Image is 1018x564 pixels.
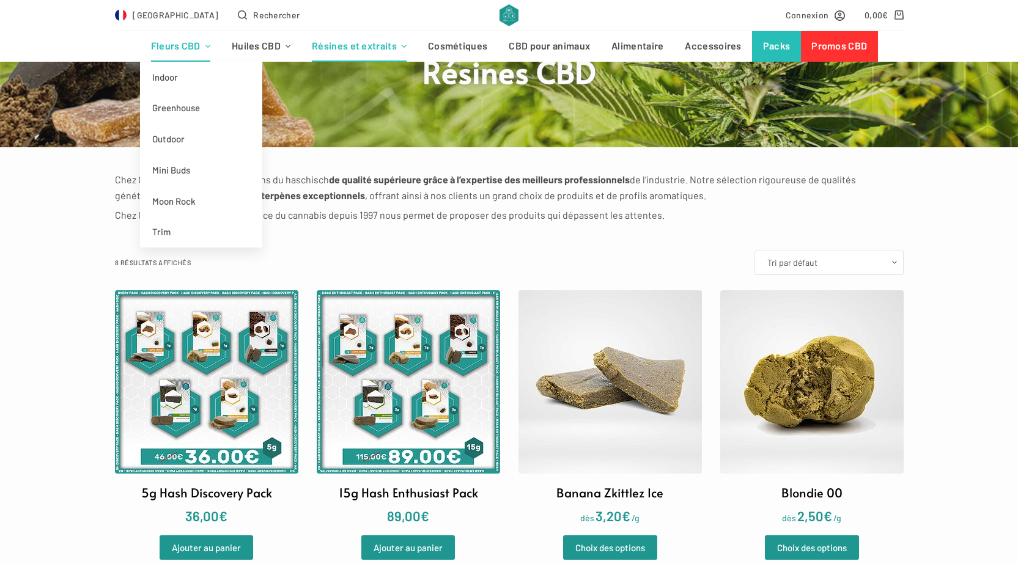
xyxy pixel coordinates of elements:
[865,8,903,22] a: Panier d’achat
[418,31,498,62] a: Cosmétiques
[563,535,657,560] a: Sélectionner les options pour “Banana Zkittlez Ice”
[781,483,843,502] h2: Blondie 00
[115,9,127,21] img: FR Flag
[782,513,796,523] span: dès
[361,535,455,560] a: Ajouter “15g Hash Enthusiast Pack” à votre panier
[556,483,663,502] h2: Banana Zkittlez Ice
[518,290,702,527] a: Banana Zkittlez Ice dès3,20€/g
[317,290,500,527] a: 15g Hash Enthusiast Pack 89,00€
[339,483,478,502] h2: 15g Hash Enthusiast Pack
[301,31,418,62] a: Résines et extraits
[221,31,301,62] a: Huiles CBD
[720,290,904,527] a: Blondie 00 dès2,50€/g
[622,508,630,524] span: €
[596,508,630,524] bdi: 3,20
[115,290,298,527] a: 5g Hash Discovery Pack 36,00€
[601,31,674,62] a: Alimentaire
[115,8,219,22] a: Select Country
[140,123,262,155] a: Outdoor
[219,508,227,524] span: €
[140,216,262,247] a: Trim
[674,31,752,62] a: Accessoires
[185,508,227,524] bdi: 36,00
[580,513,594,523] span: dès
[140,31,221,62] a: Fleurs CBD
[498,31,601,62] a: CBD pour animaux
[238,8,300,22] button: Ouvrir le formulaire de recherche
[253,8,300,22] span: Rechercher
[754,251,904,275] select: Commande
[882,10,888,20] span: €
[797,508,832,524] bdi: 2,50
[140,62,262,93] a: Indoor
[786,8,829,22] span: Connexion
[786,8,846,22] a: Connexion
[865,10,888,20] bdi: 0,00
[160,535,253,560] a: Ajouter “5g Hash Discovery Pack” à votre panier
[421,508,429,524] span: €
[833,513,841,523] span: /g
[115,172,904,204] p: Chez CBD Alchemy, nous produisons du haschisch de l’industrie. Notre sélection rigoureuse de qual...
[140,186,262,217] a: Moon Rock
[280,51,739,91] h1: Résines CBD
[141,483,272,502] h2: 5g Hash Discovery Pack
[140,31,878,62] nav: Menu d’en-tête
[115,207,904,223] p: Chez CBD Alchemy, notre expérience du cannabis depuis 1997 nous permet de proposer des produits q...
[140,155,262,186] a: Mini Buds
[752,31,801,62] a: Packs
[133,8,218,22] span: [GEOGRAPHIC_DATA]
[164,189,365,201] strong: garantit des profils de terpènes exceptionnels
[115,257,191,268] p: 8 résultats affichés
[801,31,878,62] a: Promos CBD
[140,92,262,123] a: Greenhouse
[500,4,518,26] img: CBD Alchemy
[387,508,429,524] bdi: 89,00
[765,535,859,560] a: Sélectionner les options pour “Blondie 00”
[632,513,640,523] span: /g
[329,174,630,185] strong: de qualité supérieure grâce à l’expertise des meilleurs professionnels
[824,508,832,524] span: €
